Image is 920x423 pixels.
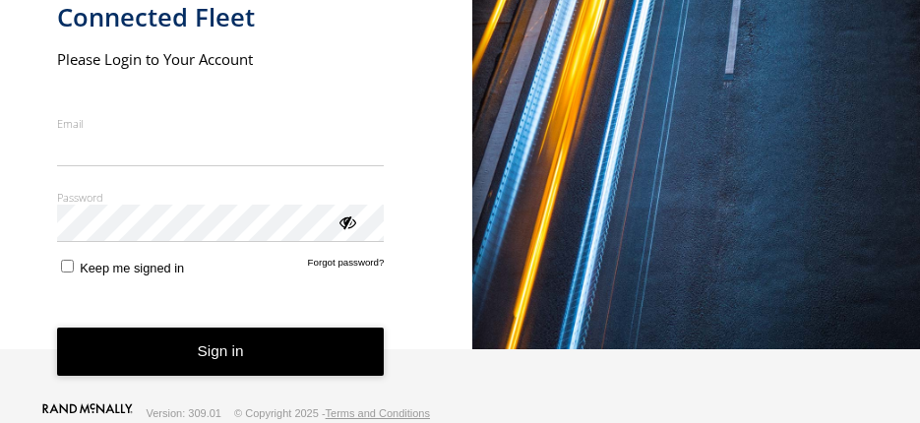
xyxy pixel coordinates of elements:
[326,407,430,419] a: Terms and Conditions
[147,407,221,419] div: Version: 309.01
[57,190,385,205] label: Password
[234,407,430,419] div: © Copyright 2025 -
[337,211,356,231] div: ViewPassword
[42,403,133,423] a: Visit our Website
[57,116,385,131] label: Email
[80,261,184,275] span: Keep me signed in
[57,1,385,33] h1: Connected Fleet
[57,328,385,376] button: Sign in
[57,49,385,69] h2: Please Login to Your Account
[61,260,74,272] input: Keep me signed in
[308,257,385,275] a: Forgot password?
